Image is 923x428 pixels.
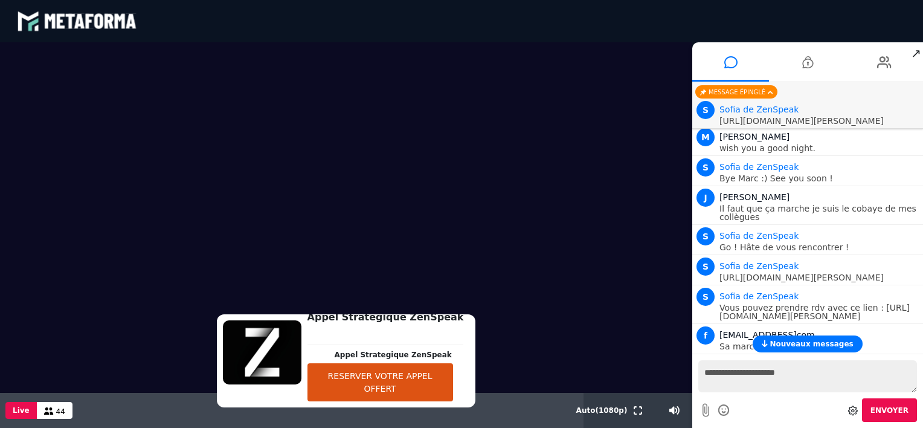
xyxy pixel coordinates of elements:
p: Bye Marc :) See you soon ! [719,174,920,183]
div: Message épinglé [695,85,777,99]
button: Live [5,402,37,419]
p: Il faut que ça marche je suis le cobaye de mes collègues [719,204,920,221]
span: [PERSON_NAME] [719,192,790,202]
button: Auto(1080p) [574,393,630,428]
span: [EMAIL_ADDRESS]com [719,330,815,340]
span: Auto ( 1080 p) [576,406,628,415]
span: Envoyer [870,406,909,415]
p: Go ! Hâte de vous rencontrer ! [719,243,920,251]
span: Modérateur [719,162,799,172]
button: Nouveaux messages [753,336,862,352]
span: S [696,227,715,245]
span: Modérateur [719,291,799,301]
span: f [696,326,715,345]
span: ↗ [909,42,923,64]
img: 1759833137640-oRMN9i7tsWXgSTVo5kTdrMiaBwDWdh8d.jpeg [223,320,301,384]
p: [URL][DOMAIN_NAME][PERSON_NAME] [719,117,920,125]
p: [URL][DOMAIN_NAME][PERSON_NAME] [719,273,920,282]
h2: Appel Strategique ZenSpeak [307,310,464,325]
span: 44 [56,407,65,416]
button: Envoyer [862,398,917,422]
span: S [696,158,715,177]
span: [PERSON_NAME] [719,132,790,141]
span: Modérateur [719,261,799,271]
p: wish you a good night. [719,144,920,152]
span: J [696,189,715,207]
button: RESERVER VOTRE APPEL OFFERT [307,363,453,401]
p: Appel Strategique ZenSpeak [335,349,464,360]
span: Modérateur [719,231,799,241]
span: S [696,101,715,119]
p: Vous pouvez prendre rdv avec ce lien : [URL][DOMAIN_NAME][PERSON_NAME] [719,303,920,320]
span: S [696,258,715,276]
span: S [696,288,715,306]
span: Nouveaux messages [770,340,853,348]
span: M [696,128,715,146]
span: Modérateur [719,105,799,114]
